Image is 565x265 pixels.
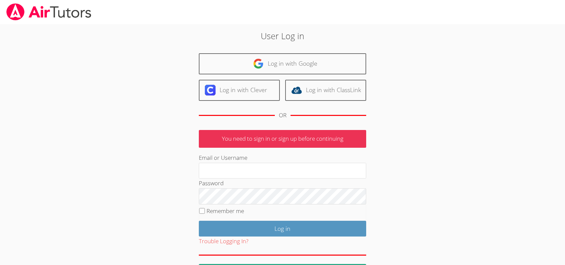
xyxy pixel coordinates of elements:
[285,80,366,101] a: Log in with ClassLink
[279,111,287,120] div: OR
[6,3,92,20] img: airtutors_banner-c4298cdbf04f3fff15de1276eac7730deb9818008684d7c2e4769d2f7ddbe033.png
[199,53,366,74] a: Log in with Google
[253,58,264,69] img: google-logo-50288ca7cdecda66e5e0955fdab243c47b7ad437acaf1139b6f446037453330a.svg
[130,29,435,42] h2: User Log in
[199,237,248,246] button: Trouble Logging In?
[199,130,366,148] p: You need to sign in or sign up before continuing
[199,179,224,187] label: Password
[199,221,366,237] input: Log in
[207,207,244,215] label: Remember me
[205,85,216,95] img: clever-logo-6eab21bc6e7a338710f1a6ff85c0baf02591cd810cc4098c63d3a4b26e2feb20.svg
[199,154,247,161] label: Email or Username
[291,85,302,95] img: classlink-logo-d6bb404cc1216ec64c9a2012d9dc4662098be43eaf13dc465df04b49fa7ab582.svg
[199,80,280,101] a: Log in with Clever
